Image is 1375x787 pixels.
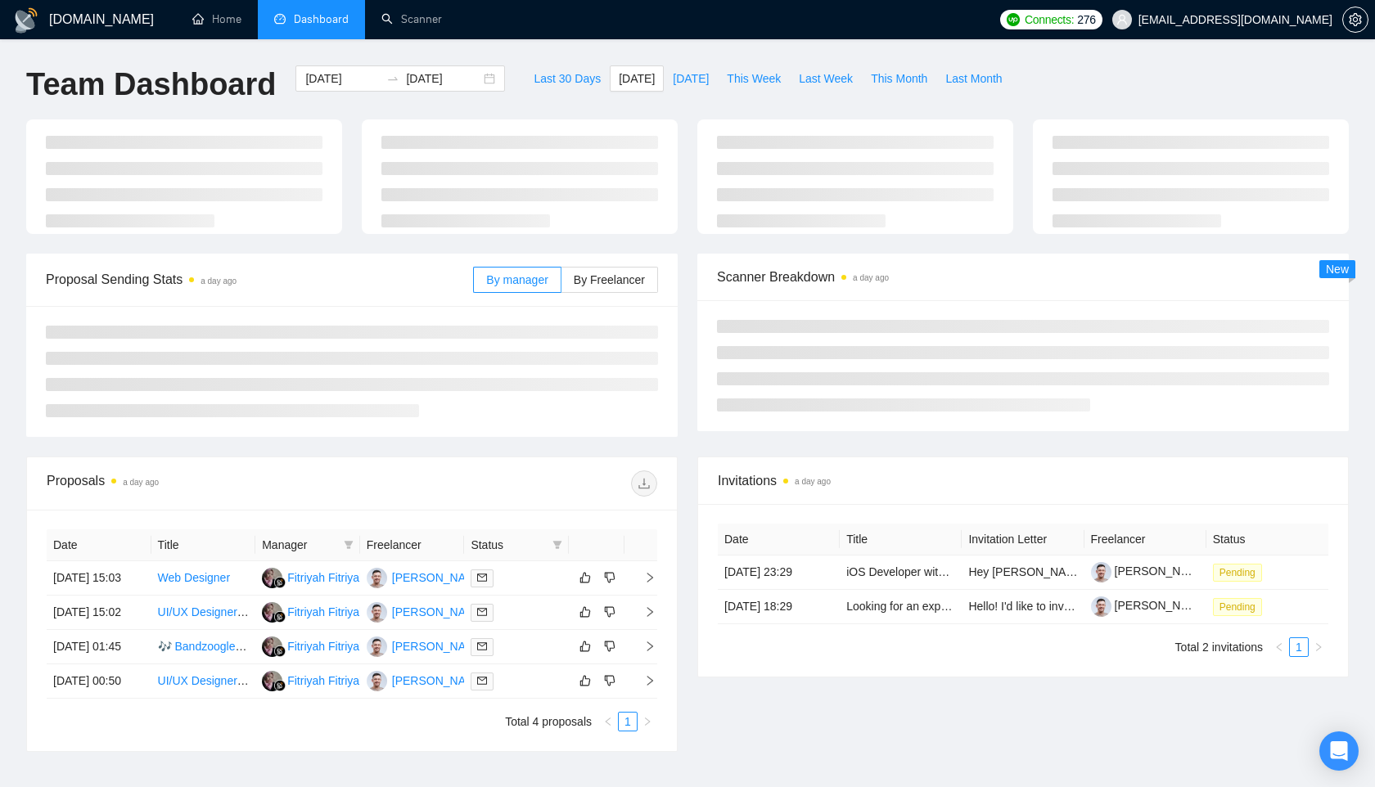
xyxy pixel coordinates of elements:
[579,571,591,584] span: like
[274,645,286,657] img: gigradar-bm.png
[287,569,366,587] div: Fitriyah Fitriyah
[477,573,487,582] span: mail
[600,568,620,587] button: dislike
[1309,637,1328,657] button: right
[1343,13,1368,26] span: setting
[262,671,282,691] img: FF
[47,596,151,630] td: [DATE] 15:02
[46,269,473,290] span: Proposal Sending Stats
[610,65,664,92] button: [DATE]
[158,674,314,687] a: UI/UX Designer for Mobile App
[600,602,620,622] button: dislike
[642,717,652,726] span: right
[604,571,615,584] span: dislike
[1269,637,1289,657] button: left
[255,529,360,561] th: Manager
[287,603,366,621] div: Fitriyah Fitriyah
[840,524,962,555] th: Title
[525,65,610,92] button: Last 30 Days
[158,571,230,584] a: Web Designer
[631,641,656,652] span: right
[600,636,620,656] button: dislike
[1213,600,1269,613] a: Pending
[367,639,486,652] a: IA[PERSON_NAME]
[618,712,638,731] li: 1
[262,568,282,588] img: FF
[158,605,503,618] a: UI/UX Designer Needed for Web3 Marketplace and Real Estate App
[344,540,354,550] span: filter
[1175,637,1263,657] li: Total 2 invitations
[392,672,486,690] div: [PERSON_NAME]
[151,664,256,699] td: UI/UX Designer for Mobile App
[549,533,566,557] span: filter
[477,607,487,617] span: mail
[862,65,936,92] button: This Month
[575,602,595,622] button: like
[340,533,357,557] span: filter
[962,524,1084,555] th: Invitation Letter
[151,561,256,596] td: Web Designer
[840,590,962,624] td: Looking for an experienced UI/UX designer to redesign our web app
[367,673,486,686] a: IA[PERSON_NAME]
[945,70,1002,88] span: Last Month
[262,639,366,652] a: FFFitriyah Fitriyah
[846,565,1250,578] a: iOS Developer with UX/UI skills to Audit Health & Longevity App UX and Design
[1091,564,1209,578] a: [PERSON_NAME]
[1025,11,1074,29] span: Connects:
[853,273,889,282] time: a day ago
[274,611,286,623] img: gigradar-bm.png
[1342,7,1368,33] button: setting
[305,70,380,88] input: Start date
[262,636,282,657] img: FF
[477,641,487,651] span: mail
[604,640,615,653] span: dislike
[274,13,286,25] span: dashboard
[718,590,840,624] td: [DATE] 18:29
[1084,524,1206,555] th: Freelancer
[1326,263,1349,276] span: New
[505,712,592,731] li: Total 4 proposals
[151,630,256,664] td: 🎶 Bandzoogle Website Repair, SEO Optimization & Kajabi Voice Lesson Setup
[262,602,282,623] img: FF
[367,570,486,583] a: IA[PERSON_NAME]
[1319,731,1359,771] div: Open Intercom Messenger
[1091,562,1111,582] img: c1Nit8qjVAlHUSDBw7PlHkLqcfSMI-ExZvl0DWT59EVBMXrgTO_2VT1D5J4HGk5FKG
[262,605,366,618] a: FFFitriyah Fitriyah
[392,637,486,655] div: [PERSON_NAME]
[598,712,618,731] li: Previous Page
[360,529,465,561] th: Freelancer
[799,70,853,88] span: Last Week
[604,674,615,687] span: dislike
[717,267,1329,287] span: Scanner Breakdown
[367,602,387,623] img: IA
[1213,565,1269,578] a: Pending
[151,596,256,630] td: UI/UX Designer Needed for Web3 Marketplace and Real Estate App
[575,671,595,690] button: like
[604,605,615,618] span: dislike
[386,72,399,85] span: swap-right
[871,70,927,88] span: This Month
[392,603,486,621] div: [PERSON_NAME]
[718,470,1328,491] span: Invitations
[727,70,781,88] span: This Week
[287,672,366,690] div: Fitriyah Fitriyah
[262,570,366,583] a: FFFitriyah Fitriyah
[1213,564,1262,582] span: Pending
[287,637,366,655] div: Fitriyah Fitriyah
[381,12,442,26] a: searchScanner
[13,7,39,34] img: logo
[1290,638,1308,656] a: 1
[406,70,480,88] input: End date
[1269,637,1289,657] li: Previous Page
[201,277,237,286] time: a day ago
[600,671,620,690] button: dislike
[274,680,286,691] img: gigradar-bm.png
[1289,637,1309,657] li: 1
[579,605,591,618] span: like
[47,630,151,664] td: [DATE] 01:45
[631,606,656,618] span: right
[840,555,962,590] td: iOS Developer with UX/UI skills to Audit Health & Longevity App UX and Design
[274,577,286,588] img: gigradar-bm.png
[579,674,591,687] span: like
[575,568,595,587] button: like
